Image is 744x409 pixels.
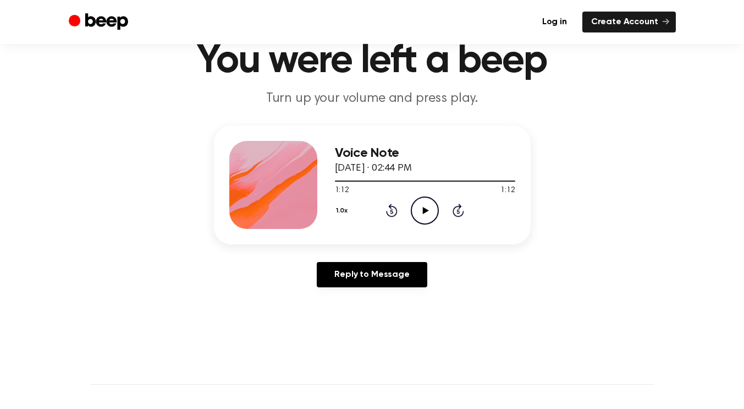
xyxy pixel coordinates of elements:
[91,41,654,81] h1: You were left a beep
[335,201,352,220] button: 1.0x
[335,185,349,197] span: 1:12
[582,12,676,32] a: Create Account
[533,12,576,32] a: Log in
[161,90,583,108] p: Turn up your volume and press play.
[335,163,412,173] span: [DATE] · 02:44 PM
[500,185,515,197] span: 1:12
[317,262,427,287] a: Reply to Message
[69,12,131,33] a: Beep
[335,146,515,161] h3: Voice Note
